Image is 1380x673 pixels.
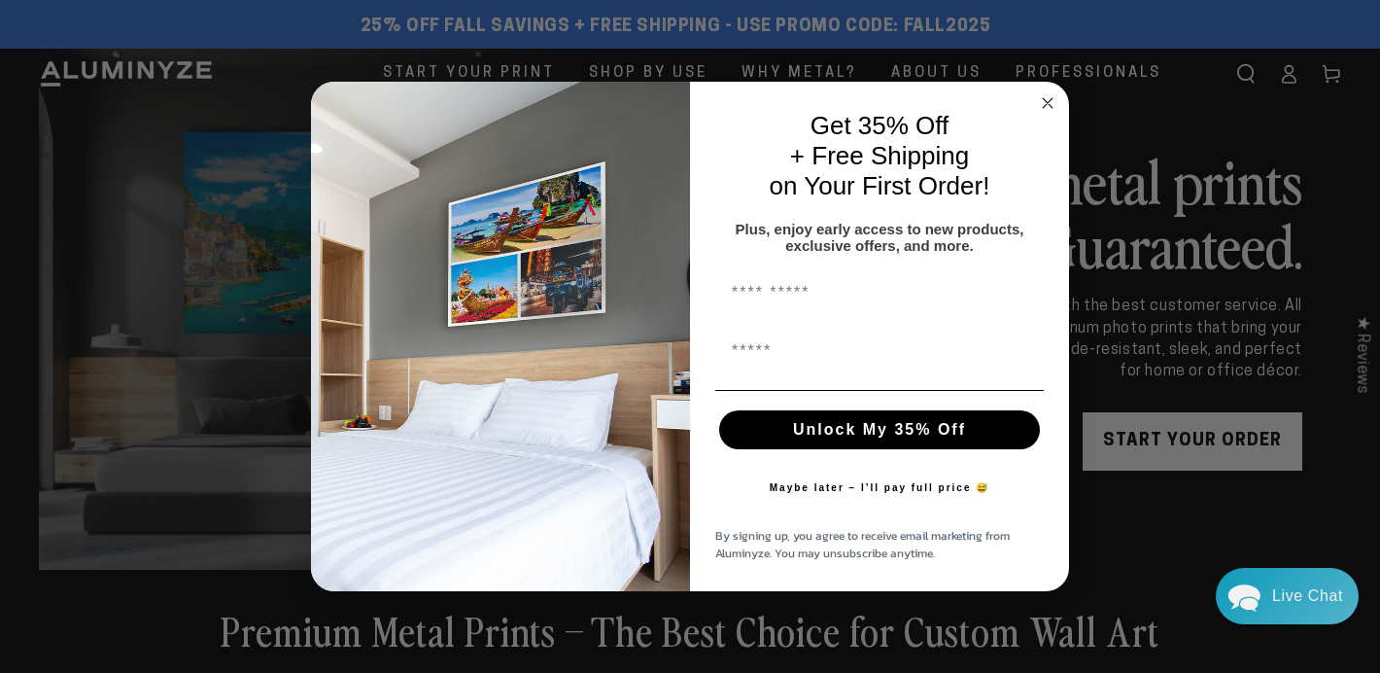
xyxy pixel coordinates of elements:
img: 728e4f65-7e6c-44e2-b7d1-0292a396982f.jpeg [311,82,690,591]
button: Maybe later – I’ll pay full price 😅 [760,469,1000,508]
div: Chat widget toggle [1216,568,1359,624]
span: on Your First Order! [770,171,990,200]
div: Contact Us Directly [1272,568,1343,624]
span: Plus, enjoy early access to new products, exclusive offers, and more. [736,221,1024,254]
span: Get 35% Off [811,111,949,140]
button: Close dialog [1036,91,1059,115]
span: By signing up, you agree to receive email marketing from Aluminyze. You may unsubscribe anytime. [715,527,1010,562]
img: underline [715,390,1044,391]
button: Unlock My 35% Off [719,410,1040,449]
span: + Free Shipping [790,141,969,170]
